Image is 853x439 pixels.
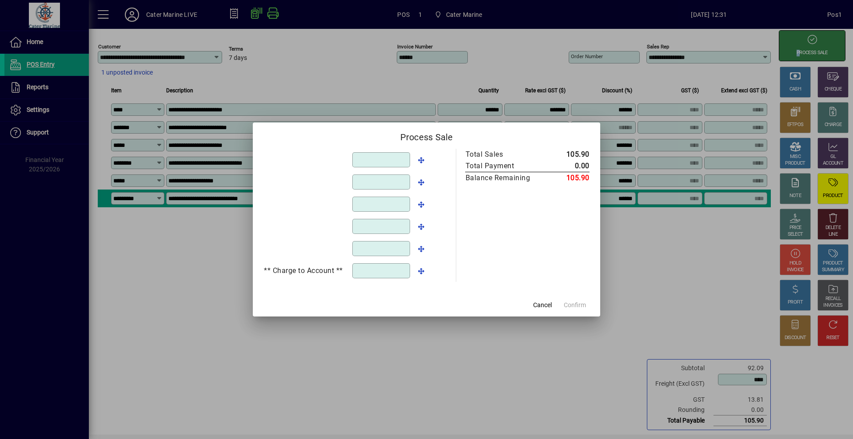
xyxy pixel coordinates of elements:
[264,265,343,276] div: ** Charge to Account **
[549,149,590,160] td: 105.90
[466,173,540,183] div: Balance Remaining
[549,172,590,184] td: 105.90
[465,149,549,160] td: Total Sales
[528,297,557,313] button: Cancel
[253,123,600,148] h2: Process Sale
[549,160,590,172] td: 0.00
[465,160,549,172] td: Total Payment
[533,301,552,310] span: Cancel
